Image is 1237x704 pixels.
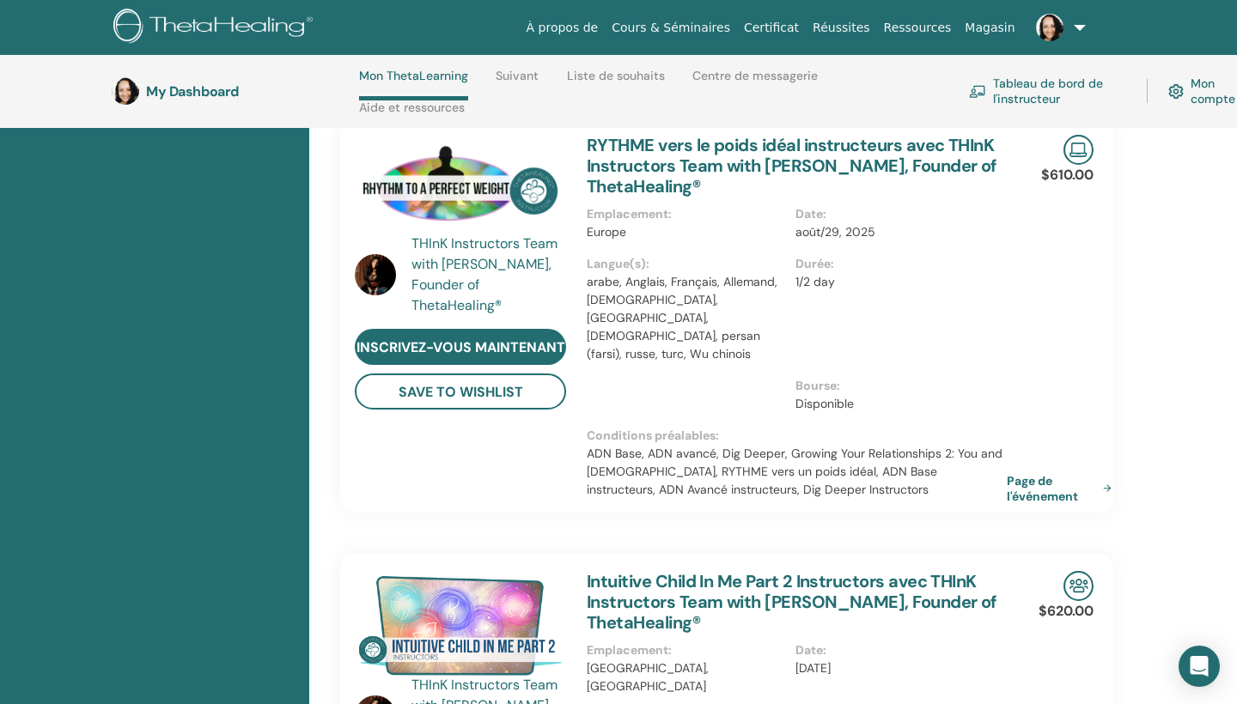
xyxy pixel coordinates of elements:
[355,571,566,681] img: Intuitive Child In Me Part 2 Instructors
[146,83,318,100] h3: My Dashboard
[795,377,994,395] p: Bourse :
[969,85,986,98] img: chalkboard-teacher.svg
[587,205,785,223] p: Emplacement :
[587,223,785,241] p: Europe
[1039,601,1094,622] p: $620.00
[355,329,566,365] a: Inscrivez-vous maintenant
[355,254,396,295] img: default.jpg
[587,255,785,273] p: Langue(s) :
[1179,646,1220,687] div: Open Intercom Messenger
[737,12,806,44] a: Certificat
[359,69,468,100] a: Mon ThetaLearning
[969,72,1126,110] a: Tableau de bord de l'instructeur
[1007,473,1118,504] a: Page de l'événement
[587,134,996,197] a: RYTHME vers le poids idéal instructeurs avec THInK Instructors Team with [PERSON_NAME], Founder o...
[587,641,785,659] p: Emplacement :
[795,273,994,291] p: 1/2 day
[1036,14,1063,41] img: default.jpg
[411,234,570,316] a: THInK Instructors Team with [PERSON_NAME], Founder of ThetaHealing®
[692,69,818,96] a: Centre de messagerie
[795,395,994,413] p: Disponible
[356,338,565,356] span: Inscrivez-vous maintenant
[958,12,1021,44] a: Magasin
[587,570,996,634] a: Intuitive Child In Me Part 2 Instructors avec THInK Instructors Team with [PERSON_NAME], Founder ...
[355,135,566,240] img: RYTHME vers le poids idéal instructeurs
[795,205,994,223] p: Date :
[520,12,606,44] a: À propos de
[567,69,665,96] a: Liste de souhaits
[795,223,994,241] p: août/29, 2025
[795,255,994,273] p: Durée :
[587,273,785,363] p: arabe, Anglais, Français, Allemand, [DEMOGRAPHIC_DATA], [GEOGRAPHIC_DATA], [DEMOGRAPHIC_DATA], pe...
[587,659,785,695] p: [GEOGRAPHIC_DATA], [GEOGRAPHIC_DATA]
[587,445,1004,499] p: ADN Base, ADN avancé, Dig Deeper, Growing Your Relationships 2: You and [DEMOGRAPHIC_DATA], RYTHM...
[877,12,959,44] a: Ressources
[795,641,994,659] p: Date :
[587,427,1004,445] p: Conditions préalables :
[355,373,566,410] button: Save to WishList
[1168,81,1184,102] img: cog.svg
[1063,571,1094,601] img: In-Person Seminar
[605,12,737,44] a: Cours & Séminaires
[359,100,465,128] a: Aide et ressources
[795,659,994,677] p: [DATE]
[1063,135,1094,165] img: Live Online Seminar
[113,9,319,47] img: logo.png
[1041,165,1094,185] p: $610.00
[112,77,139,105] img: default.jpg
[496,69,539,96] a: Suivant
[806,12,876,44] a: Réussites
